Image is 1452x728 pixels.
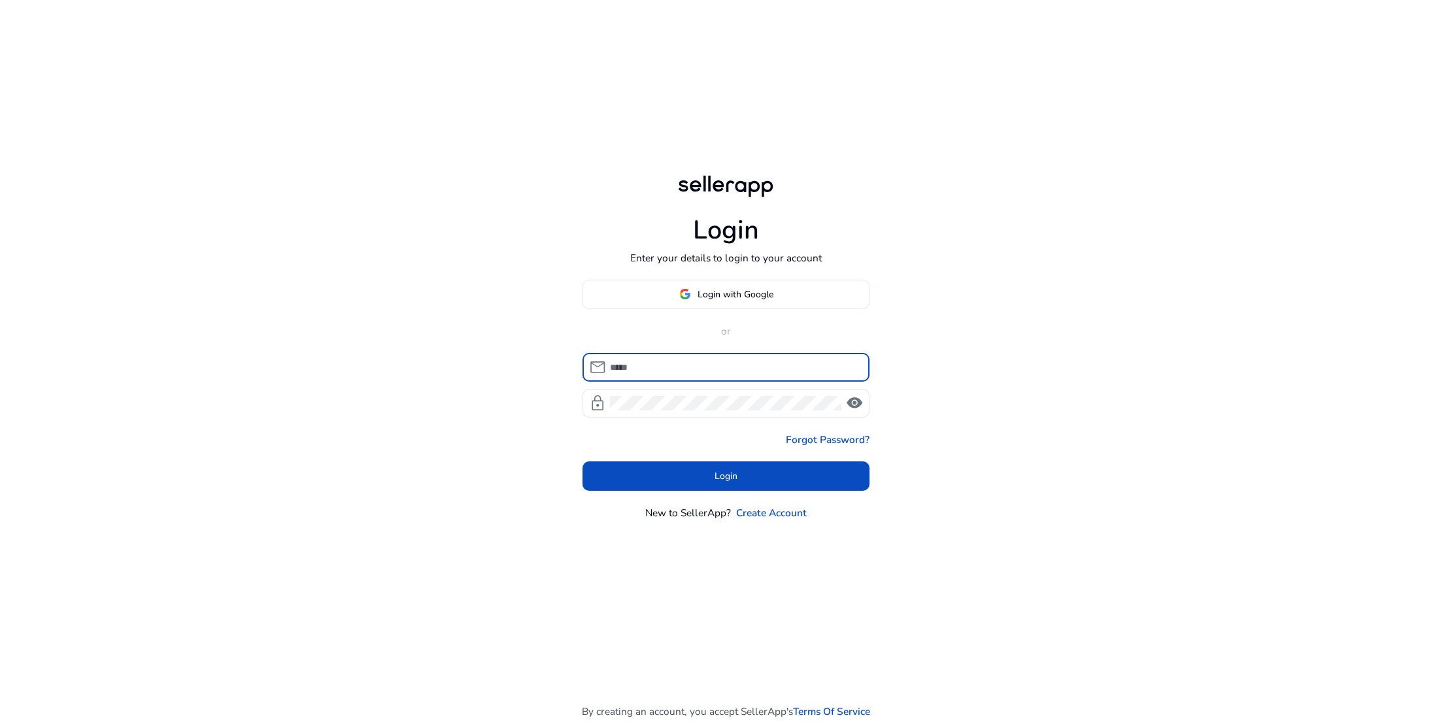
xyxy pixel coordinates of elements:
[37,21,64,31] div: v 4.0.25
[589,395,606,412] span: lock
[34,34,187,44] div: [PERSON_NAME]: [DOMAIN_NAME]
[786,432,870,447] a: Forgot Password?
[582,323,870,339] p: or
[582,280,870,309] button: Login with Google
[736,505,807,520] a: Create Account
[846,395,863,412] span: visibility
[582,461,870,491] button: Login
[715,469,737,483] span: Login
[698,288,773,301] span: Login with Google
[679,288,691,300] img: google-logo.svg
[793,704,870,719] a: Terms Of Service
[630,250,822,265] p: Enter your details to login to your account
[645,505,731,520] p: New to SellerApp?
[693,215,759,246] h1: Login
[54,76,65,86] img: tab_domain_overview_orange.svg
[69,77,100,86] div: Dominio
[131,76,142,86] img: tab_keywords_by_traffic_grey.svg
[146,77,217,86] div: Keyword (traffico)
[21,34,31,44] img: website_grey.svg
[589,359,606,376] span: mail
[21,21,31,31] img: logo_orange.svg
